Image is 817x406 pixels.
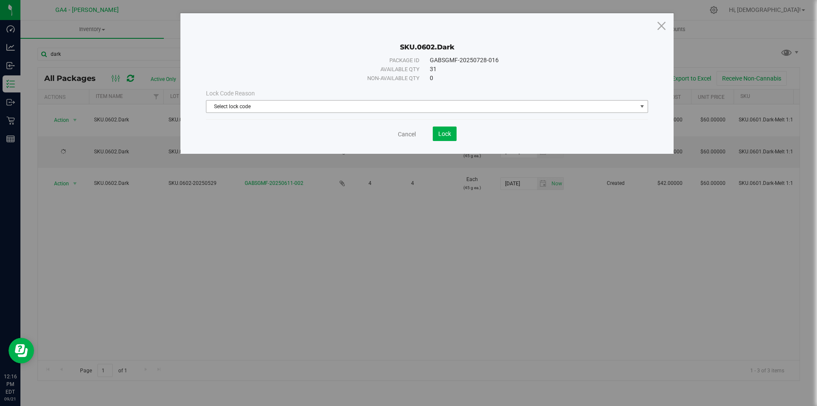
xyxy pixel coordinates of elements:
[225,74,420,83] div: Non-available qty
[206,101,637,112] span: Select lock code
[398,130,416,138] a: Cancel
[206,30,648,52] div: SKU.0602.Dark
[225,56,420,65] div: Package ID
[433,127,457,141] button: Lock
[430,56,629,65] div: GABSGMF-20250728-016
[430,65,629,74] div: 31
[430,74,629,83] div: 0
[225,65,420,74] div: Available qty
[9,338,34,363] iframe: Resource center
[438,130,451,137] span: Lock
[637,101,648,112] span: select
[206,90,255,97] span: Lock Code Reason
